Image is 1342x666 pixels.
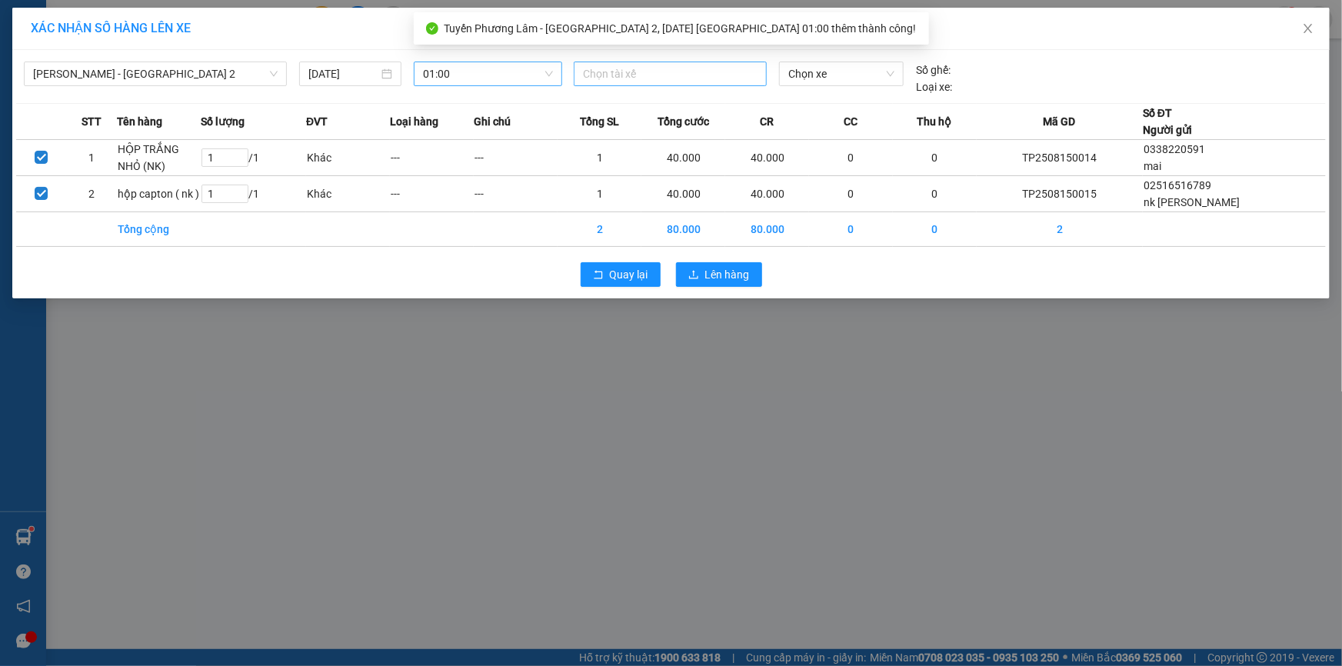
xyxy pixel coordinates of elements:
span: upload [688,269,699,281]
span: STT [82,113,102,130]
td: HỘP TRẮNG NHỎ (NK) [117,140,201,176]
input: 16/08/2025 [308,65,378,82]
td: 2 [66,176,116,212]
td: 40.000 [641,140,725,176]
span: Loại hàng [390,113,438,130]
button: rollbackQuay lại [581,262,661,287]
span: Lên hàng [705,266,750,283]
span: close [1302,22,1314,35]
span: Chọn xe [788,62,894,85]
span: check-circle [426,22,438,35]
td: / 1 [201,140,306,176]
span: Thu hộ [917,113,952,130]
td: 0 [809,176,893,212]
td: --- [390,140,474,176]
td: --- [474,176,558,212]
span: XÁC NHẬN SỐ HÀNG LÊN XE [31,21,191,35]
div: Số ĐT Người gửi [1143,105,1192,138]
td: TP2508150015 [977,176,1143,212]
span: CR [760,113,774,130]
td: --- [474,140,558,176]
span: Ghi chú [474,113,511,130]
span: Số lượng [201,113,245,130]
span: 0338220591 [1144,143,1205,155]
td: 2 [977,212,1143,247]
button: Close [1287,8,1330,51]
td: 0 [893,212,977,247]
td: hộp capton ( nk ) [117,176,201,212]
span: 02516516789 [1144,179,1211,191]
span: Tên hàng [117,113,162,130]
span: rollback [593,269,604,281]
span: CC [844,113,857,130]
span: Phương Lâm - Sài Gòn 2 [33,62,278,85]
td: --- [390,176,474,212]
span: 01:00 [423,62,553,85]
span: Loại xe: [916,78,952,95]
td: 1 [66,140,116,176]
span: Tổng SL [580,113,619,130]
span: Quay lại [610,266,648,283]
td: 40.000 [725,176,809,212]
td: 40.000 [725,140,809,176]
span: Mã GD [1044,113,1076,130]
td: Khác [306,176,390,212]
td: TP2508150014 [977,140,1143,176]
td: 40.000 [641,176,725,212]
button: uploadLên hàng [676,262,762,287]
span: Số ghế: [916,62,951,78]
td: 0 [893,140,977,176]
td: 2 [558,212,641,247]
td: 1 [558,140,641,176]
td: Khác [306,140,390,176]
td: Tổng cộng [117,212,201,247]
span: Tuyến Phương Lâm - [GEOGRAPHIC_DATA] 2, [DATE] [GEOGRAPHIC_DATA] 01:00 thêm thành công! [445,22,917,35]
span: Tổng cước [658,113,709,130]
td: 80.000 [641,212,725,247]
td: 0 [893,176,977,212]
td: 80.000 [725,212,809,247]
td: 0 [809,140,893,176]
td: 1 [558,176,641,212]
span: ĐVT [306,113,328,130]
span: mai [1144,160,1161,172]
td: / 1 [201,176,306,212]
td: 0 [809,212,893,247]
span: nk [PERSON_NAME] [1144,196,1240,208]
